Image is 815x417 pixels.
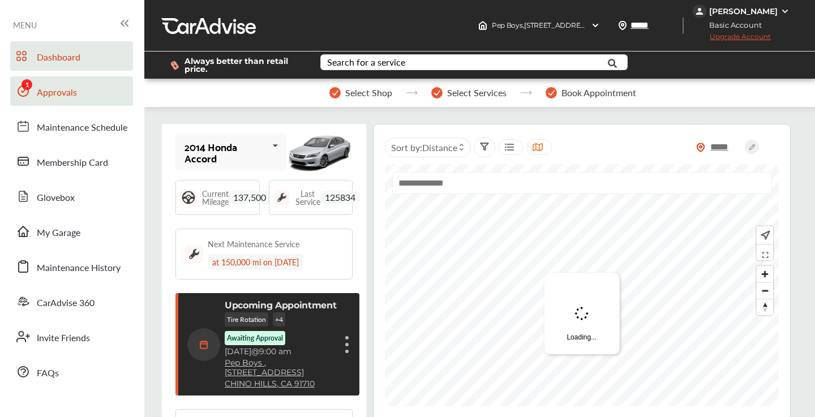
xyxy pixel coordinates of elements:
[327,58,405,67] div: Search for a service
[10,182,133,211] a: Glovebox
[227,333,283,343] p: Awaiting Approval
[757,266,773,282] button: Zoom in
[259,346,291,356] span: 9:00 am
[10,217,133,246] a: My Garage
[709,6,778,16] div: [PERSON_NAME]
[520,91,532,95] img: stepper-arrow.e24c07c6.svg
[10,111,133,141] a: Maintenance Schedule
[683,17,684,34] img: header-divider.bc55588e.svg
[478,21,487,30] img: header-home-logo.8d720a4f.svg
[295,190,320,205] span: Last Service
[13,20,37,29] span: MENU
[431,87,443,98] img: stepper-checkmark.b5569197.svg
[10,147,133,176] a: Membership Card
[618,21,627,30] img: location_vector.a44bc228.svg
[287,127,353,177] img: mobile_9112_st0640_046.jpg
[229,191,271,204] span: 137,500
[225,312,268,326] p: Tire Rotation
[37,261,121,276] span: Maintenance History
[546,87,557,98] img: stepper-checkmark.b5569197.svg
[696,143,705,152] img: location_vector_orange.38f05af8.svg
[37,50,80,65] span: Dashboard
[37,85,77,100] span: Approvals
[422,141,457,154] span: Distance
[37,156,108,170] span: Membership Card
[345,88,392,98] span: Select Shop
[181,190,196,205] img: steering_logo
[10,76,133,106] a: Approvals
[693,5,706,18] img: jVpblrzwTbfkPYzPPzSLxeg0AAAAASUVORK5CYII=
[10,322,133,351] a: Invite Friends
[187,328,220,361] img: calendar-icon.35d1de04.svg
[10,41,133,71] a: Dashboard
[544,273,619,354] div: Loading...
[385,164,779,406] canvas: Map
[561,88,636,98] span: Book Appointment
[208,238,299,250] div: Next Maintenance Service
[693,32,771,46] span: Upgrade Account
[37,121,127,135] span: Maintenance Schedule
[757,299,773,315] button: Reset bearing to north
[274,190,290,205] img: maintenance_logo
[225,346,251,356] span: [DATE]
[406,91,418,95] img: stepper-arrow.e24c07c6.svg
[185,245,203,263] img: maintenance_logo
[694,19,770,31] span: Basic Account
[10,287,133,316] a: CarAdvise 360
[329,87,341,98] img: stepper-checkmark.b5569197.svg
[37,331,90,346] span: Invite Friends
[202,190,229,205] span: Current Mileage
[185,141,268,164] div: 2014 Honda Accord
[37,366,59,381] span: FAQs
[225,300,337,311] p: Upcoming Appointment
[225,379,315,389] a: CHINO HILLS, CA 91710
[37,226,80,240] span: My Garage
[185,57,302,73] span: Always better than retail price.
[225,358,337,377] a: Pep Boys ,[STREET_ADDRESS]
[251,346,259,356] span: @
[10,357,133,386] a: FAQs
[208,254,303,270] div: at 150,000 mi on [DATE]
[320,191,360,204] span: 125834
[37,191,75,205] span: Glovebox
[492,21,664,29] span: Pep Boys , [STREET_ADDRESS] CHINO HILLS , CA 91710
[10,252,133,281] a: Maintenance History
[447,88,507,98] span: Select Services
[591,21,600,30] img: header-down-arrow.9dd2ce7d.svg
[780,7,790,16] img: WGsFRI8htEPBVLJbROoPRyZpYNWhNONpIPPETTm6eUC0GeLEiAAAAAElFTkSuQmCC
[757,282,773,299] button: Zoom out
[391,141,457,154] span: Sort by :
[758,229,770,242] img: recenter.ce011a49.svg
[273,312,285,326] p: + 4
[170,61,179,70] img: dollor_label_vector.a70140d1.svg
[37,296,95,311] span: CarAdvise 360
